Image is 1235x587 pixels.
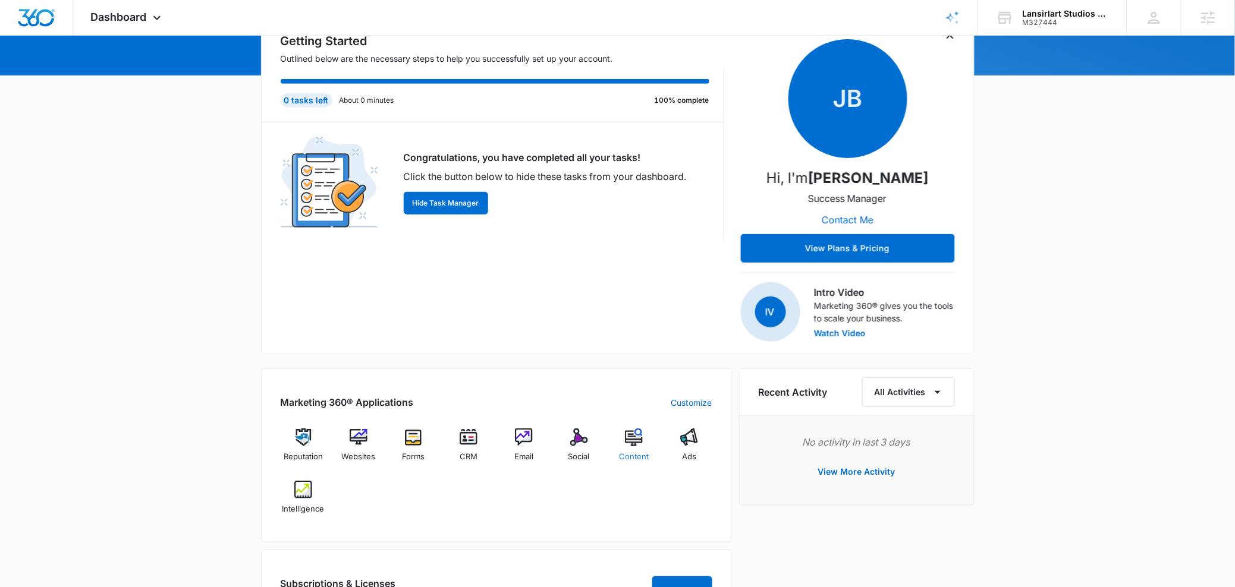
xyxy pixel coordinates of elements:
[284,451,323,463] span: Reputation
[808,169,929,187] strong: [PERSON_NAME]
[281,481,326,523] a: Intelligence
[611,428,657,471] a: Content
[281,93,332,108] div: 0 tasks left
[281,395,414,409] h2: Marketing 360® Applications
[667,428,712,471] a: Ads
[682,451,696,463] span: Ads
[340,95,394,106] p: About 0 minutes
[568,451,590,463] span: Social
[282,503,324,515] span: Intelligence
[514,451,533,463] span: Email
[619,451,649,463] span: Content
[759,385,828,399] h6: Recent Activity
[766,168,929,189] p: Hi, I'm
[741,234,955,263] button: View Plans & Pricing
[460,451,477,463] span: CRM
[404,169,687,184] p: Click the button below to hide these tasks from your dashboard.
[815,285,955,299] h3: Intro Video
[281,52,724,65] p: Outlined below are the necessary steps to help you successfully set up your account.
[815,329,866,337] button: Watch Video
[556,428,602,471] a: Social
[91,11,147,23] span: Dashboard
[759,435,955,449] p: No activity in last 3 days
[281,32,724,50] h2: Getting Started
[943,30,957,44] button: Toggle Collapse
[815,299,955,324] p: Marketing 360® gives you the tools to scale your business.
[655,95,709,106] p: 100% complete
[1023,18,1110,27] div: account id
[341,451,375,463] span: Websites
[281,428,326,471] a: Reputation
[806,457,907,486] button: View More Activity
[402,451,425,463] span: Forms
[1023,9,1110,18] div: account name
[788,39,907,158] span: JB
[335,428,381,471] a: Websites
[755,296,786,327] span: IV
[862,377,955,407] button: All Activities
[446,428,492,471] a: CRM
[809,191,887,206] p: Success Manager
[501,428,547,471] a: Email
[404,192,488,214] button: Hide Task Manager
[810,206,885,234] button: Contact Me
[404,150,687,165] p: Congratulations, you have completed all your tasks!
[391,428,436,471] a: Forms
[671,396,712,409] a: Customize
